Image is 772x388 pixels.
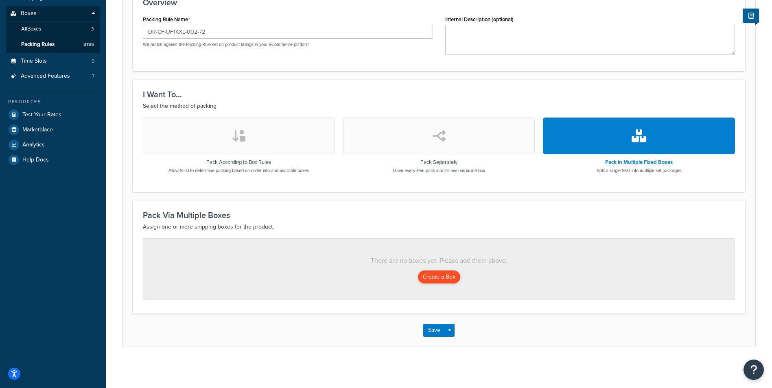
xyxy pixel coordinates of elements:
[143,101,735,111] p: Select the method of packing
[21,58,47,65] span: Time Slots
[6,153,100,167] a: Help Docs
[744,360,764,380] button: Open Resource Center
[445,16,514,22] label: Internal Description (optional)
[21,10,37,17] span: Boxes
[423,324,445,337] button: Save
[91,26,94,33] span: 3
[168,159,309,165] h3: Pack According to Box Rules
[393,159,485,165] h3: Pack Separately
[597,159,681,165] h3: Pack in Multiple Fixed Boxes
[92,58,94,65] span: 0
[143,41,433,48] p: Will match against the Packing Rule set on product listings in your eCommerce platform
[21,26,41,33] span: All Boxes
[393,167,485,174] p: Have every item pack into it's own separate box
[6,37,100,52] a: Packing Rules3195
[418,270,460,283] button: Create a Box
[743,9,759,23] button: Show Help Docs
[6,69,100,84] li: Advanced Features
[83,41,94,48] span: 3195
[92,73,94,80] span: 7
[168,167,309,174] p: Allow SHQ to determine packing based on order info and available boxes
[160,255,718,266] p: There are no boxes yet. Please add them above.
[6,107,100,122] a: Test Your Rates
[21,73,70,80] span: Advanced Features
[597,167,681,174] p: Split a single SKU into multiple set packages
[6,22,100,37] a: AllBoxes3
[6,54,100,69] a: Time Slots0
[22,126,53,133] span: Marketplace
[6,37,100,52] li: Packing Rules
[6,54,100,69] li: Time Slots
[6,122,100,137] a: Marketplace
[21,41,55,48] span: Packing Rules
[22,111,61,118] span: Test Your Rates
[143,222,735,232] p: Assign one or more shipping boxes for the product.
[6,98,100,105] div: Resources
[22,157,49,163] span: Help Docs
[22,142,45,148] span: Analytics
[6,137,100,152] a: Analytics
[6,6,100,52] li: Boxes
[143,16,190,23] label: Packing Rule Name
[143,211,735,220] h3: Pack Via Multiple Boxes
[6,6,100,21] a: Boxes
[143,90,735,99] h3: I Want To...
[6,69,100,84] a: Advanced Features7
